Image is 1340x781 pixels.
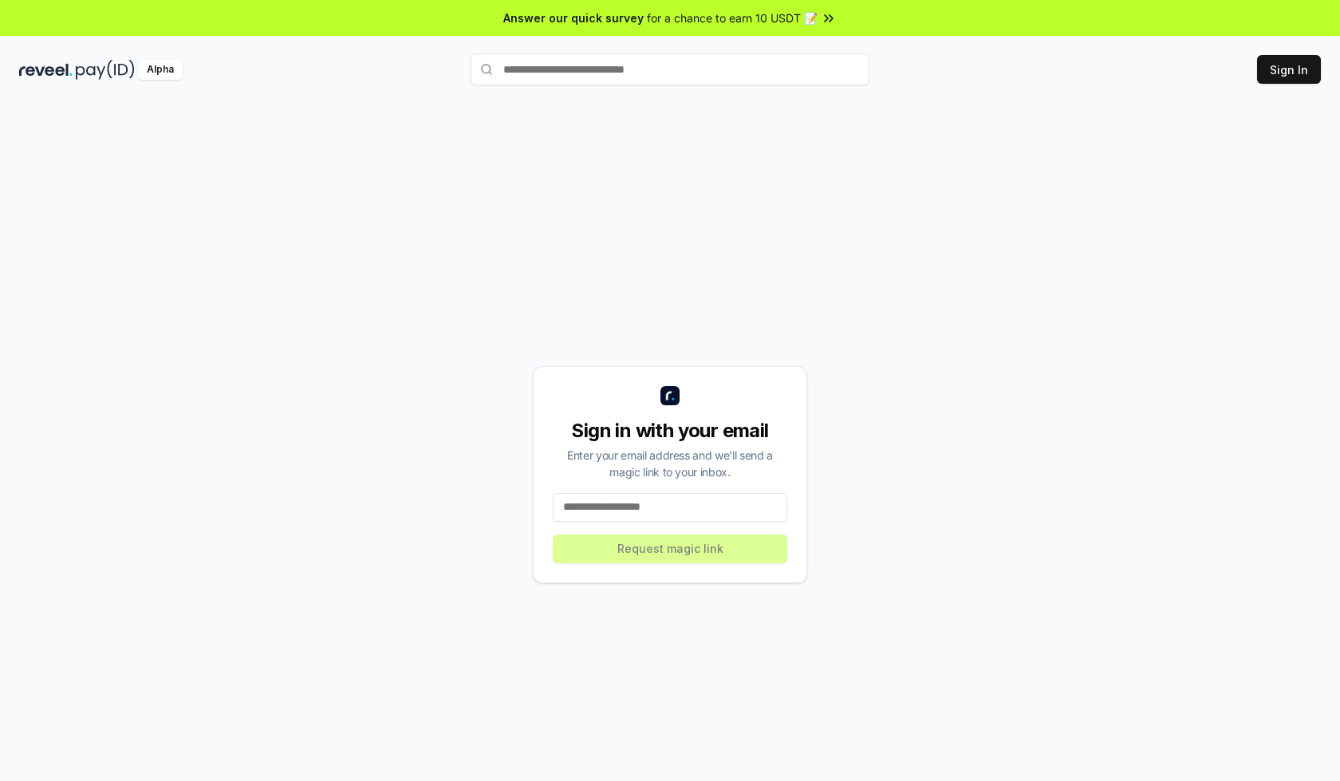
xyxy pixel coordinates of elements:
[19,60,73,80] img: reveel_dark
[1257,55,1321,84] button: Sign In
[138,60,183,80] div: Alpha
[660,386,680,405] img: logo_small
[647,10,818,26] span: for a chance to earn 10 USDT 📝
[553,447,787,480] div: Enter your email address and we’ll send a magic link to your inbox.
[76,60,135,80] img: pay_id
[553,418,787,444] div: Sign in with your email
[503,10,644,26] span: Answer our quick survey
